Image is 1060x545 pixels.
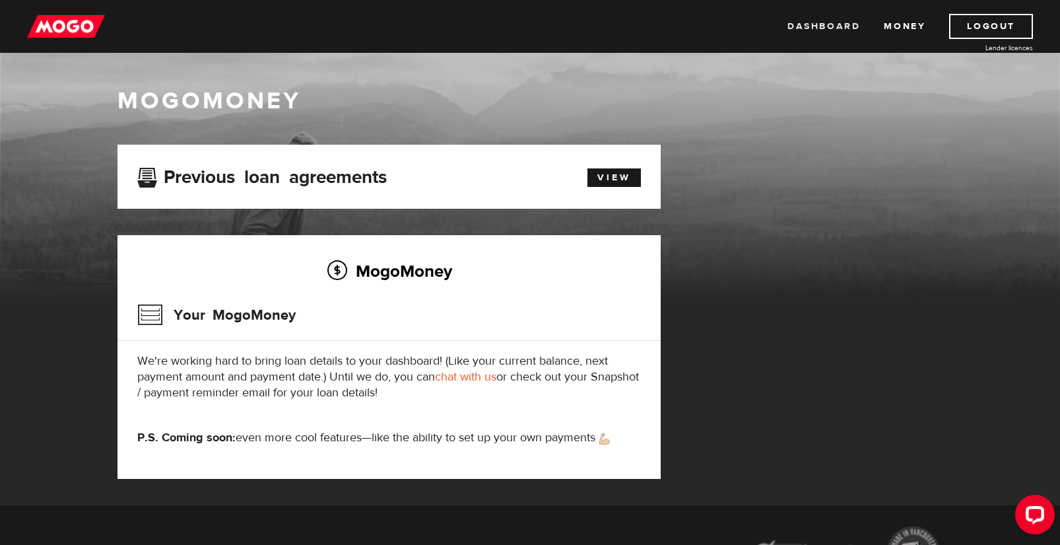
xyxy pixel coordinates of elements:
h3: Previous loan agreements [137,166,387,184]
img: strong arm emoji [599,433,610,445]
iframe: LiveChat chat widget [1005,490,1060,545]
a: View [587,168,641,187]
h2: MogoMoney [137,257,641,285]
strong: P.S. Coming soon: [137,430,236,445]
a: Logout [949,14,1033,39]
h3: Your MogoMoney [137,298,296,332]
img: mogo_logo-11ee424be714fa7cbb0f0f49df9e16ec.png [27,14,105,39]
h1: MogoMoney [117,87,943,115]
a: Dashboard [787,14,860,39]
a: Money [884,14,925,39]
p: even more cool features—like the ability to set up your own payments [137,430,641,446]
a: chat with us [435,369,496,384]
p: We're working hard to bring loan details to your dashboard! (Like your current balance, next paym... [137,353,641,401]
a: Lender licences [934,43,1033,53]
